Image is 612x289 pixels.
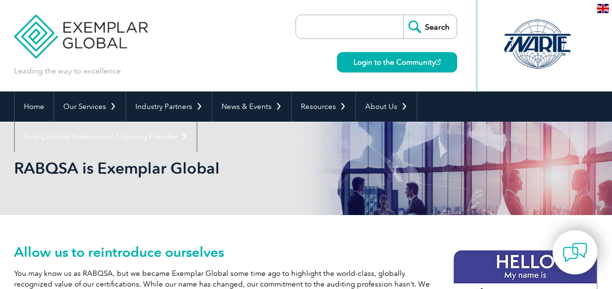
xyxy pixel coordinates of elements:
a: Home [15,91,54,122]
img: en [597,4,609,13]
a: Our Services [54,91,126,122]
img: contact-chat.png [563,240,587,265]
input: Search [403,15,457,38]
a: Find Certified Professional / Training Provider [15,122,197,152]
p: Leading the way to excellence [14,66,121,76]
a: Industry Partners [126,91,212,122]
h2: RABQSA is Exemplar Global [14,161,423,176]
a: News & Events [212,91,291,122]
a: Resources [292,91,355,122]
a: About Us [356,91,417,122]
img: open_square.png [435,59,441,65]
h2: Allow us to reintroduce ourselves [14,244,598,260]
a: Login to the Community [337,52,457,72]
